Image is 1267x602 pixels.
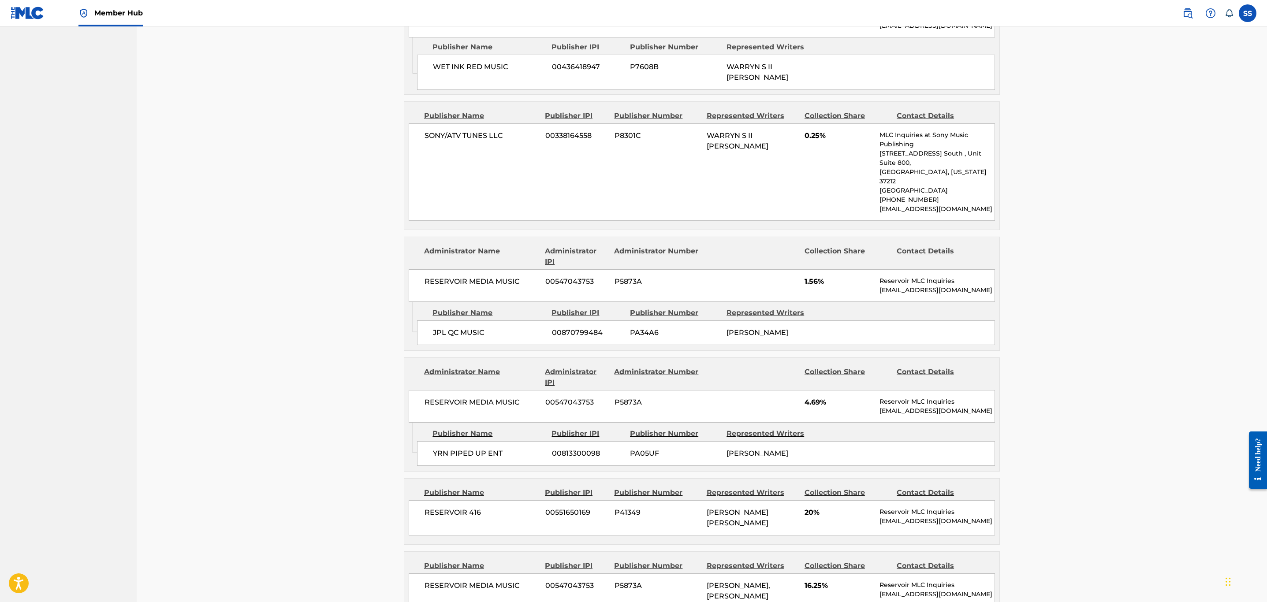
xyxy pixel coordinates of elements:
div: Notifications [1225,9,1233,18]
span: P8301C [615,130,700,141]
div: Publisher Number [630,42,720,52]
div: Collection Share [805,487,890,498]
div: Publisher Number [614,111,700,121]
span: PA34A6 [630,327,720,338]
div: Administrator IPI [545,367,607,388]
div: Administrator Number [614,246,700,267]
p: Reservoir MLC Inquiries [879,397,995,406]
div: Collection Share [805,367,890,388]
p: [GEOGRAPHIC_DATA] [879,186,995,195]
p: [EMAIL_ADDRESS][DOMAIN_NAME] [879,204,995,214]
span: P5873A [615,580,700,591]
span: 16.25% [805,580,873,591]
div: Represented Writers [727,42,816,52]
div: Publisher Name [424,561,538,571]
div: Publisher Name [424,487,538,498]
span: WARRYN S II [PERSON_NAME] [707,131,768,150]
span: SONY/ATV TUNES LLC [425,130,539,141]
span: 1.56% [805,276,873,287]
span: P41349 [615,507,700,518]
p: [STREET_ADDRESS] South , Unit Suite 800, [879,149,995,167]
span: PA05UF [630,448,720,459]
div: Publisher Number [614,561,700,571]
div: Publisher Number [614,487,700,498]
div: Publisher IPI [552,42,623,52]
span: 20% [805,507,873,518]
iframe: Resource Center [1242,424,1267,495]
div: Contact Details [897,487,982,498]
div: Represented Writers [707,561,798,571]
div: Publisher Name [424,111,538,121]
div: Publisher Name [432,308,545,318]
div: Publisher Number [630,308,720,318]
span: [PERSON_NAME] [PERSON_NAME] [707,508,768,527]
p: [EMAIL_ADDRESS][DOMAIN_NAME] [879,406,995,416]
div: Publisher IPI [545,487,607,498]
iframe: Chat Widget [1223,560,1267,602]
span: RESERVOIR MEDIA MUSIC [425,276,539,287]
a: Public Search [1179,4,1196,22]
span: P7608B [630,62,720,72]
span: JPL QC MUSIC [433,327,545,338]
span: 4.69% [805,397,873,408]
div: Administrator Name [424,246,538,267]
p: [GEOGRAPHIC_DATA], [US_STATE] 37212 [879,167,995,186]
div: Collection Share [805,111,890,121]
span: 00436418947 [552,62,623,72]
span: WET INK RED MUSIC [433,62,545,72]
div: User Menu [1239,4,1256,22]
div: Publisher IPI [545,111,607,121]
span: 00870799484 [552,327,623,338]
div: Publisher Name [432,42,545,52]
div: Publisher IPI [545,561,607,571]
div: Administrator IPI [545,246,607,267]
div: Help [1202,4,1219,22]
div: Collection Share [805,561,890,571]
span: 00547043753 [545,397,608,408]
div: Contact Details [897,111,982,121]
div: Represented Writers [727,428,816,439]
span: Member Hub [94,8,143,18]
img: MLC Logo [11,7,45,19]
span: 0.25% [805,130,873,141]
div: Publisher IPI [552,428,623,439]
img: Top Rightsholder [78,8,89,19]
span: 00338164558 [545,130,608,141]
p: [EMAIL_ADDRESS][DOMAIN_NAME] [879,517,995,526]
div: Represented Writers [727,308,816,318]
div: Administrator Number [614,367,700,388]
div: Represented Writers [707,487,798,498]
p: MLC Inquiries at Sony Music Publishing [879,130,995,149]
div: Drag [1226,569,1231,595]
span: P5873A [615,397,700,408]
img: help [1205,8,1216,19]
span: YRN PIPED UP ENT [433,448,545,459]
img: search [1182,8,1193,19]
span: 00551650169 [545,507,608,518]
span: RESERVOIR MEDIA MUSIC [425,397,539,408]
span: 00547043753 [545,580,608,591]
p: [EMAIL_ADDRESS][DOMAIN_NAME] [879,286,995,295]
p: Reservoir MLC Inquiries [879,580,995,590]
span: P5873A [615,276,700,287]
div: Contact Details [897,561,982,571]
span: RESERVOIR 416 [425,507,539,518]
div: Administrator Name [424,367,538,388]
p: [EMAIL_ADDRESS][DOMAIN_NAME] [879,590,995,599]
span: WARRYN S II [PERSON_NAME] [727,63,788,82]
span: [PERSON_NAME] [727,328,788,337]
p: [PHONE_NUMBER] [879,195,995,204]
p: Reservoir MLC Inquiries [879,276,995,286]
span: 00813300098 [552,448,623,459]
p: Reservoir MLC Inquiries [879,507,995,517]
span: RESERVOIR MEDIA MUSIC [425,580,539,591]
div: Publisher Name [432,428,545,439]
div: Collection Share [805,246,890,267]
span: 00547043753 [545,276,608,287]
div: Publisher Number [630,428,720,439]
div: Publisher IPI [552,308,623,318]
span: [PERSON_NAME] [727,449,788,457]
